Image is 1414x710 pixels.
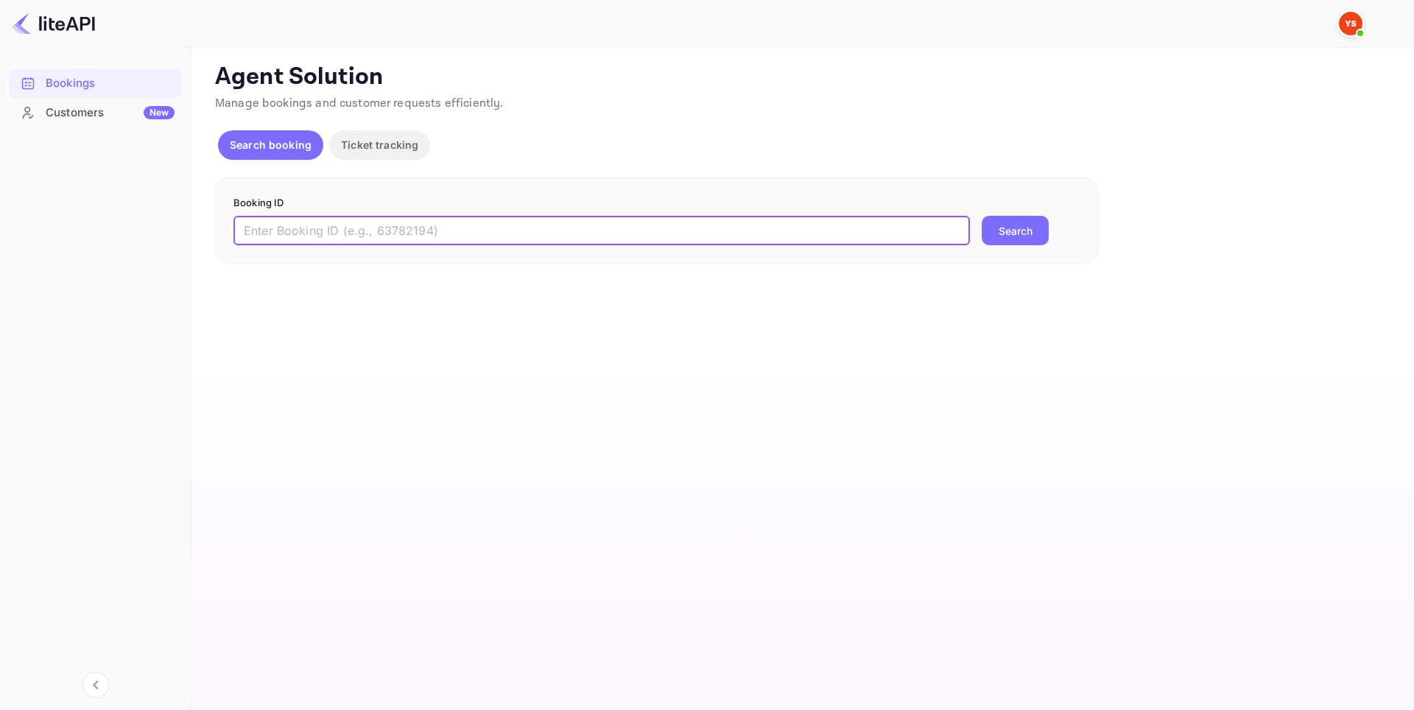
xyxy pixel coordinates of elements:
img: LiteAPI logo [12,12,95,35]
p: Ticket tracking [341,137,418,152]
a: CustomersNew [9,99,182,126]
button: Search [982,216,1049,245]
button: Collapse navigation [82,672,109,698]
p: Agent Solution [215,63,1387,92]
p: Search booking [230,137,312,152]
div: CustomersNew [9,99,182,127]
div: New [144,106,175,119]
img: Yandex Support [1339,12,1362,35]
div: Bookings [9,69,182,98]
a: Bookings [9,69,182,96]
span: Manage bookings and customer requests efficiently. [215,96,504,111]
input: Enter Booking ID (e.g., 63782194) [233,216,970,245]
div: Customers [46,105,175,122]
p: Booking ID [233,196,1080,211]
div: Bookings [46,75,175,92]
